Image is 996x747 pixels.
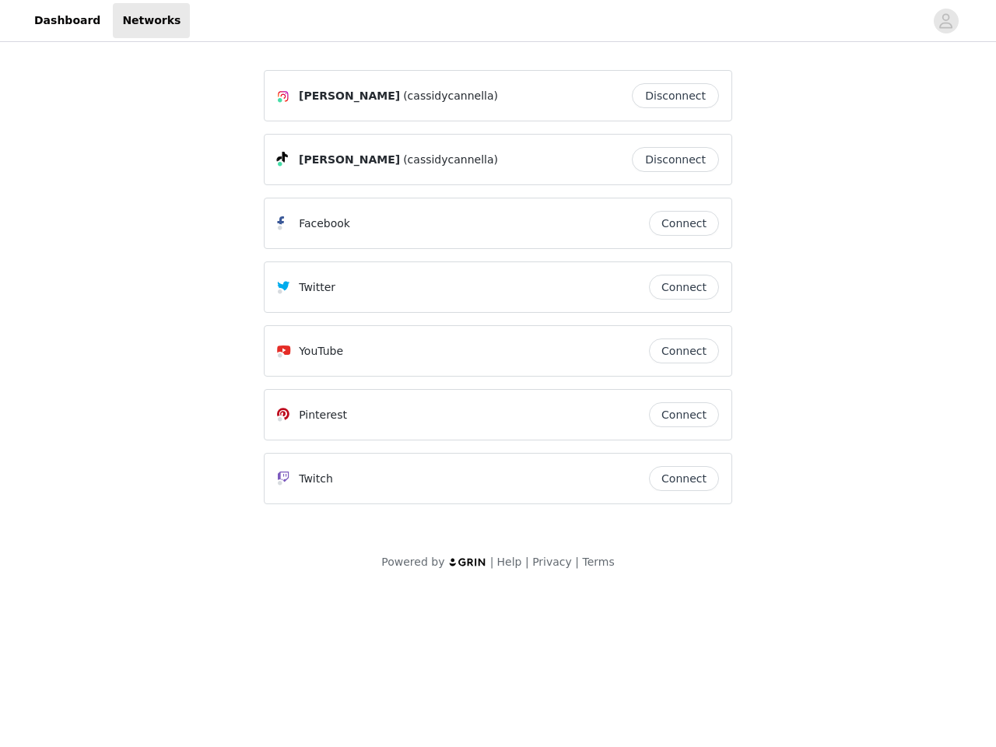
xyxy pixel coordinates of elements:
[299,471,333,487] p: Twitch
[632,83,719,108] button: Disconnect
[448,557,487,567] img: logo
[299,216,350,232] p: Facebook
[299,88,400,104] span: [PERSON_NAME]
[632,147,719,172] button: Disconnect
[403,88,498,104] span: (cassidycannella)
[532,556,572,568] a: Privacy
[525,556,529,568] span: |
[497,556,522,568] a: Help
[649,211,719,236] button: Connect
[299,343,343,359] p: YouTube
[649,338,719,363] button: Connect
[381,556,444,568] span: Powered by
[113,3,190,38] a: Networks
[299,279,335,296] p: Twitter
[403,152,498,168] span: (cassidycannella)
[25,3,110,38] a: Dashboard
[649,275,719,300] button: Connect
[575,556,579,568] span: |
[299,152,400,168] span: [PERSON_NAME]
[490,556,494,568] span: |
[649,466,719,491] button: Connect
[938,9,953,33] div: avatar
[277,90,289,103] img: Instagram Icon
[649,402,719,427] button: Connect
[582,556,614,568] a: Terms
[299,407,347,423] p: Pinterest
